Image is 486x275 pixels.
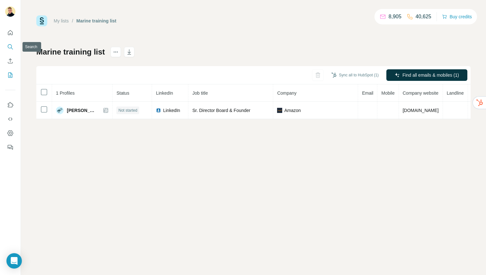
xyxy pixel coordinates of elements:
span: Not started [118,107,137,113]
button: Search [5,41,15,53]
button: Use Surfe API [5,113,15,125]
span: [DOMAIN_NAME] [403,108,439,113]
span: Email [362,90,373,96]
li: / [72,18,73,24]
span: Job title [192,90,208,96]
button: Dashboard [5,127,15,139]
span: LinkedIn [163,107,180,114]
span: [PERSON_NAME] [67,107,97,114]
button: My lists [5,69,15,81]
span: Amazon [284,107,301,114]
span: Mobile [381,90,394,96]
span: Find all emails & mobiles (1) [402,72,459,78]
div: Open Intercom Messenger [6,253,22,269]
span: Company website [403,90,438,96]
span: Sr. Director Board & Founder [192,108,250,113]
img: Surfe Logo [36,15,47,26]
img: Avatar [56,107,64,114]
button: Use Surfe on LinkedIn [5,99,15,111]
button: Feedback [5,142,15,153]
span: Company [277,90,296,96]
button: Quick start [5,27,15,39]
img: Avatar [5,6,15,17]
img: LinkedIn logo [156,108,161,113]
span: Landline [447,90,464,96]
p: 8,905 [389,13,401,21]
h1: Marine training list [36,47,105,57]
button: Buy credits [442,12,472,21]
button: Enrich CSV [5,55,15,67]
span: 1 Profiles [56,90,75,96]
div: Marine training list [76,18,116,24]
img: company-logo [277,108,282,113]
button: actions [111,47,121,57]
a: My lists [54,18,69,23]
button: Sync all to HubSpot (1) [327,70,383,80]
p: 40,625 [416,13,431,21]
button: Find all emails & mobiles (1) [386,69,467,81]
span: LinkedIn [156,90,173,96]
span: Status [116,90,129,96]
